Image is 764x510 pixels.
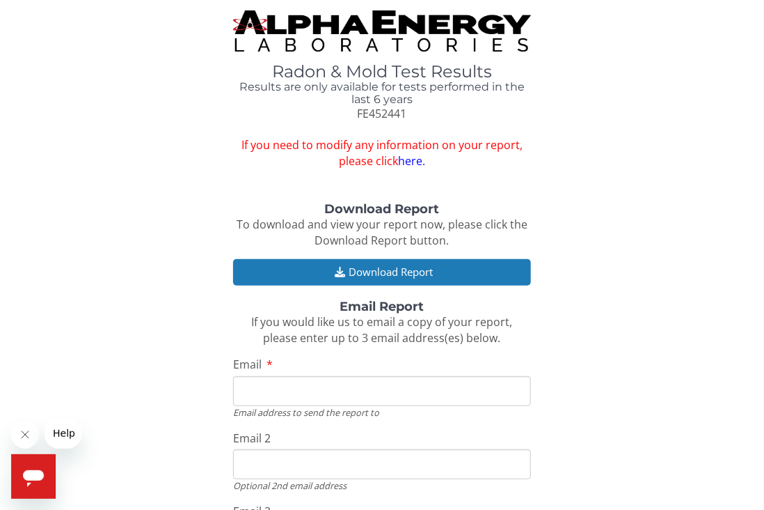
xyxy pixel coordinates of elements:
span: Email 2 [233,431,271,446]
span: FE452441 [357,106,406,121]
span: If you would like us to email a copy of your report, please enter up to 3 email address(es) below. [251,314,512,346]
iframe: Button to launch messaging window [11,454,56,499]
span: To download and view your report now, please click the Download Report button. [237,217,527,248]
a: here. [398,153,425,169]
iframe: Close message [11,421,39,449]
strong: Download Report [324,201,439,217]
span: Email [233,357,262,372]
h4: Results are only available for tests performed in the last 6 years [233,81,530,105]
strong: Email Report [340,299,424,314]
div: Optional 2nd email address [233,479,530,492]
iframe: Message from company [45,418,81,449]
button: Download Report [233,259,530,285]
span: If you need to modify any information on your report, please click [233,137,530,169]
div: Email address to send the report to [233,406,530,419]
img: TightCrop.jpg [233,10,530,52]
h1: Radon & Mold Test Results [233,63,530,81]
